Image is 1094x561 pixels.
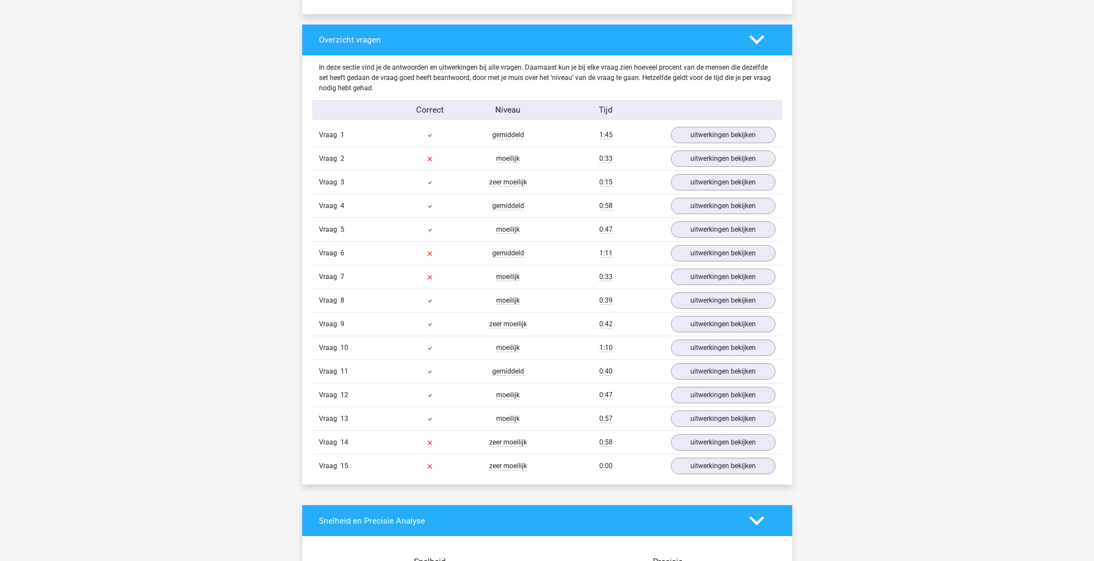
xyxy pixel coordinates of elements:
[340,131,344,139] span: 1
[340,225,344,233] span: 5
[671,340,775,356] a: uitwerkingen bekijken
[319,343,340,353] span: Vraag
[340,296,344,304] span: 8
[599,154,613,163] span: 0:33
[340,343,348,352] span: 10
[340,438,348,446] span: 14
[489,178,527,187] span: zeer moeilijk
[319,272,340,282] span: Vraag
[599,414,613,423] span: 0:57
[340,178,344,186] span: 3
[492,367,524,376] span: gemiddeld
[340,414,348,423] span: 13
[319,516,736,526] h4: Snelheid en Precisie Analyse
[671,434,775,451] a: uitwerkingen bekijken
[340,391,348,399] span: 12
[599,320,613,328] span: 0:42
[496,296,520,305] span: moeilijk
[319,153,340,164] span: Vraag
[319,366,340,377] span: Vraag
[671,127,775,143] a: uitwerkingen bekijken
[489,462,527,470] span: zeer moeilijk
[313,62,782,93] div: In deze sectie vind je de antwoorden en uitwerkingen bij alle vragen. Daarnaast kun je bij elke v...
[671,292,775,309] a: uitwerkingen bekijken
[319,35,736,45] h4: Overzicht vragen
[599,273,613,281] span: 0:33
[319,461,340,471] span: Vraag
[340,154,344,162] span: 2
[319,414,340,424] span: Vraag
[599,343,613,352] span: 1:10
[489,320,527,328] span: zeer moeilijk
[671,245,775,261] a: uitwerkingen bekijken
[492,249,524,258] span: gemiddeld
[391,104,469,116] div: Correct
[319,177,340,187] span: Vraag
[492,202,524,210] span: gemiddeld
[496,225,520,234] span: moeilijk
[496,414,520,423] span: moeilijk
[671,221,775,238] a: uitwerkingen bekijken
[340,320,344,328] span: 9
[671,363,775,380] a: uitwerkingen bekijken
[671,174,775,190] a: uitwerkingen bekijken
[547,104,664,116] div: Tijd
[671,387,775,403] a: uitwerkingen bekijken
[599,296,613,305] span: 0:39
[599,367,613,376] span: 0:40
[599,202,613,210] span: 0:58
[496,391,520,399] span: moeilijk
[496,343,520,352] span: moeilijk
[319,437,340,448] span: Vraag
[319,295,340,306] span: Vraag
[492,131,524,139] span: gemiddeld
[671,411,775,427] a: uitwerkingen bekijken
[496,273,520,281] span: moeilijk
[599,391,613,399] span: 0:47
[671,316,775,332] a: uitwerkingen bekijken
[599,462,613,470] span: 0:00
[340,273,344,281] span: 7
[599,249,613,258] span: 1:11
[469,104,547,116] div: Niveau
[319,224,340,235] span: Vraag
[496,154,520,163] span: moeilijk
[340,202,344,210] span: 4
[599,438,613,447] span: 0:58
[319,390,340,400] span: Vraag
[340,367,348,375] span: 11
[599,178,613,187] span: 0:15
[340,462,348,470] span: 15
[599,225,613,234] span: 0:47
[319,319,340,329] span: Vraag
[671,269,775,285] a: uitwerkingen bekijken
[319,201,340,211] span: Vraag
[319,248,340,258] span: Vraag
[671,198,775,214] a: uitwerkingen bekijken
[671,150,775,167] a: uitwerkingen bekijken
[671,458,775,474] a: uitwerkingen bekijken
[599,131,613,139] span: 1:45
[319,130,340,140] span: Vraag
[340,249,344,257] span: 6
[489,438,527,447] span: zeer moeilijk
